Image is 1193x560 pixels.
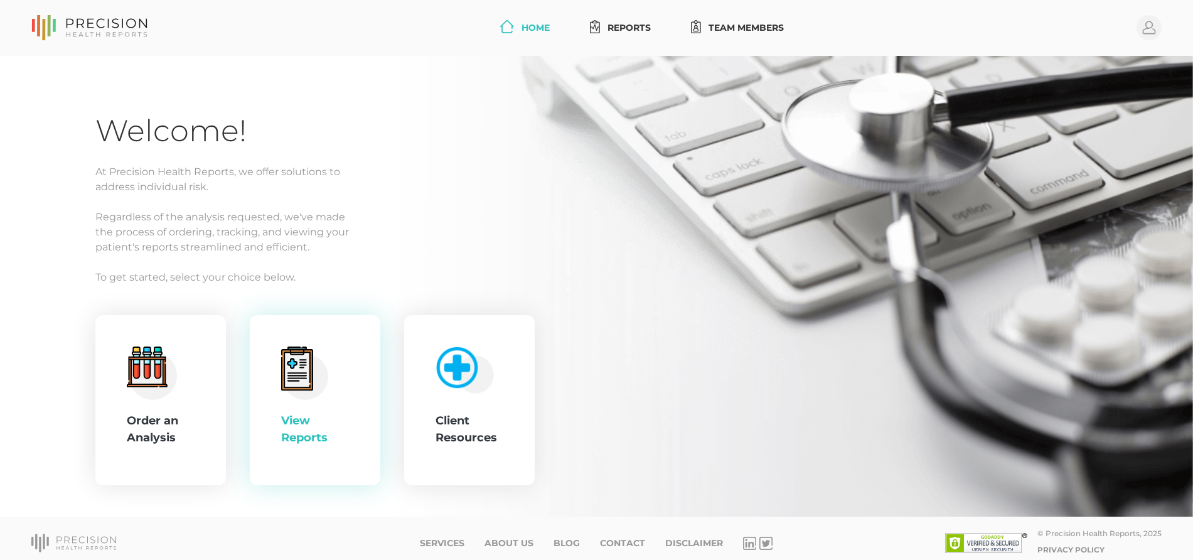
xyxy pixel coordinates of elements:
a: Reports [585,16,656,40]
a: Home [495,16,555,40]
a: About Us [484,538,533,549]
div: © Precision Health Reports, 2025 [1037,529,1162,538]
a: Contact [600,538,645,549]
p: Regardless of the analysis requested, we've made the process of ordering, tracking, and viewing y... [95,210,1098,255]
a: Blog [554,538,580,549]
img: SSL site seal - click to verify [945,533,1027,553]
a: Disclaimer [665,538,723,549]
div: Client Resources [436,412,503,446]
h1: Welcome! [95,112,1098,149]
img: client-resource.c5a3b187.png [430,341,495,394]
a: Team Members [686,16,789,40]
a: Services [420,538,464,549]
div: Order an Analysis [127,412,195,446]
p: To get started, select your choice below. [95,270,1098,285]
a: Privacy Policy [1037,545,1105,554]
p: At Precision Health Reports, we offer solutions to address individual risk. [95,164,1098,195]
div: View Reports [281,412,349,446]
